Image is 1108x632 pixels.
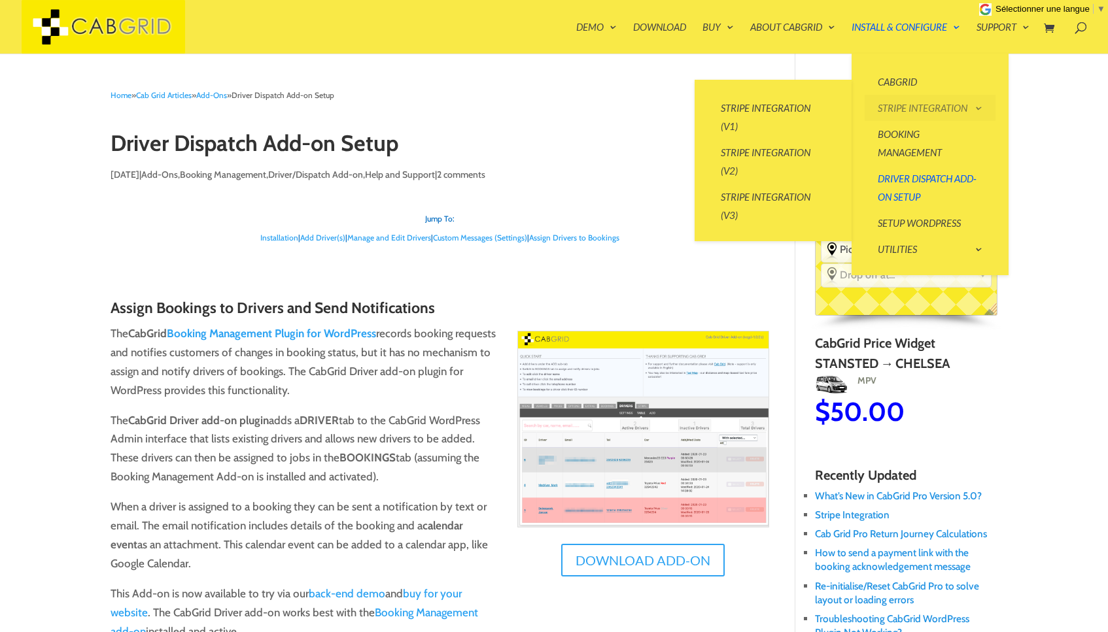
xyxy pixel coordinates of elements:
[791,357,973,425] a: Stansted → ChelseaMPVMPV50.00
[840,269,975,281] span: Drop off at...
[136,90,192,100] a: Cab Grid Articles
[865,95,995,121] a: Stripe Integration
[1093,4,1094,14] span: ​
[865,236,995,262] a: Utilities
[268,169,363,180] a: Driver/Dispatch Add-on
[988,408,1062,441] span: 50.00
[750,22,835,54] a: About CabGrid
[791,373,824,394] img: MPV
[300,414,339,427] strong: DRIVER
[979,301,1006,328] span: English
[815,336,997,357] h4: CabGrid Price Widget
[309,587,385,600] a: back-end demo
[708,139,839,184] a: Stripe Integration (v2)
[529,233,619,242] a: Assign Drivers to Bookings
[815,490,982,502] a: What’s New in CabGrid Pro Version 5.0?
[995,4,1105,14] a: Sélectionner une langue​
[865,210,995,236] a: Setup WordPress
[339,451,396,464] strong: BOOKINGS
[865,121,995,165] a: Booking Management
[111,497,498,584] p: When a driver is assigned to a booking they can be sent a notification by text or email. The emai...
[815,546,971,573] a: How to send a payment link with the booking acknowledgement message
[128,327,167,340] strong: CabGrid
[815,527,987,540] a: Cab Grid Pro Return Journey Calculations
[708,95,839,139] a: Stripe Integration (v1)
[822,264,992,285] div: Select the place the destination address is within
[708,184,839,228] a: Stripe Integration (v3)
[128,414,269,427] strong: CabGrid Driver add-on plugin
[852,22,960,54] a: Install & Configure
[111,411,498,498] p: The adds a tab to the CabGrid WordPress Admin interface that lists existing drivers and allows ne...
[22,18,185,32] a: CabGrid Taxi Plugin
[702,22,734,54] a: Buy
[815,508,890,521] a: Stripe Integration
[196,90,227,100] a: Add-Ons
[260,233,298,242] a: Installation
[791,357,973,370] h2: Stansted → Chelsea
[111,90,334,100] span: » » »
[111,90,131,100] a: Home
[576,22,617,54] a: Demo
[1097,4,1105,14] span: ▼
[180,169,266,180] a: Booking Management
[840,243,975,256] span: Pick up from...
[865,69,995,95] a: CabGrid
[365,169,435,180] a: Help and Support
[973,386,1016,407] img: Minibus
[111,587,462,619] a: buy for your website
[826,374,852,386] span: MPV
[111,169,139,180] span: [DATE]
[815,580,979,606] a: Re-initialise/Reset CabGrid Pro to solve layout or loading errors
[167,327,376,340] a: Booking Management Plugin for WordPress
[822,239,992,260] div: Select the place the starting address falls within
[347,233,431,242] a: Manage and Edit Drivers
[111,300,769,323] h2: Assign Bookings to Drivers and Send Notifications
[995,4,1090,14] span: Sélectionner une langue
[973,408,988,441] span: $
[141,169,178,180] a: Add-Ons
[232,90,334,100] span: Driver Dispatch Add-on Setup
[633,22,686,54] a: Download
[300,233,345,242] a: Add Driver(s)
[977,22,1030,54] a: Support
[111,165,769,194] p: | , , , |
[177,210,703,248] div: Jump To: | | | |
[433,233,527,242] a: Custom Messages (Settings)
[815,468,997,489] h4: Recently Updated
[111,131,769,162] h1: Driver Dispatch Add-on Setup
[561,544,725,576] a: Download Add-on
[865,165,995,210] a: Driver Dispatch Add-on Setup
[111,324,498,411] p: The records booking requests and notifies customers of changes in booking status, but it has no m...
[806,395,880,427] span: 50.00
[437,169,485,180] a: 2 comments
